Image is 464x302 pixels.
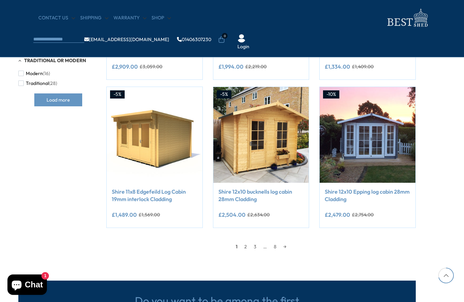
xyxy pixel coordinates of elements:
a: 01406307230 [177,37,211,42]
del: £2,219.00 [245,64,267,69]
span: … [260,242,270,252]
del: £1,409.00 [352,64,374,69]
inbox-online-store-chat: Shopify online store chat [5,274,49,297]
a: [EMAIL_ADDRESS][DOMAIN_NAME] [84,37,169,42]
a: Shipping [80,15,108,21]
span: 1 [232,242,241,252]
img: Shire 12x10 Epping log cabin 28mm Cladding - Best Shed [320,87,415,183]
div: -5% [110,90,125,99]
img: Shire 12x10 bucknells log cabin 28mm Cladding - Best Shed [213,87,309,183]
button: Traditional [18,78,57,88]
span: Modern [26,71,43,76]
ins: £1,489.00 [112,212,137,217]
img: User Icon [237,34,246,42]
a: Shire 12x10 Epping log cabin 28mm Cladding [325,188,410,203]
img: Shire 11x8 Edgefeild Log Cabin 19mm interlock Cladding - Best Shed [107,87,202,183]
a: 2 [241,242,250,252]
button: Load more [34,93,82,106]
img: logo [383,7,431,29]
a: CONTACT US [38,15,75,21]
a: 3 [250,242,260,252]
del: £3,059.00 [140,64,162,69]
span: Traditional or Modern [24,57,86,64]
del: £1,569.00 [139,212,160,217]
del: £2,754.00 [352,212,374,217]
span: (28) [49,81,57,86]
div: -5% [217,90,231,99]
a: Login [237,43,249,50]
span: Load more [47,97,70,102]
span: Traditional [26,81,49,86]
span: 0 [222,33,228,39]
ins: £2,504.00 [218,212,246,217]
a: Warranty [113,15,146,21]
a: 0 [218,36,225,43]
a: Shire 11x8 Edgefeild Log Cabin 19mm interlock Cladding [112,188,197,203]
a: 8 [270,242,280,252]
ins: £2,909.00 [112,64,138,69]
button: Modern [18,69,50,78]
div: -10% [323,90,339,99]
a: Shire 12x10 bucknells log cabin 28mm Cladding [218,188,304,203]
del: £2,634.00 [247,212,270,217]
ins: £1,334.00 [325,64,350,69]
a: → [280,242,290,252]
ins: £1,994.00 [218,64,244,69]
span: (16) [43,71,50,76]
ins: £2,479.00 [325,212,350,217]
a: Shop [151,15,171,21]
